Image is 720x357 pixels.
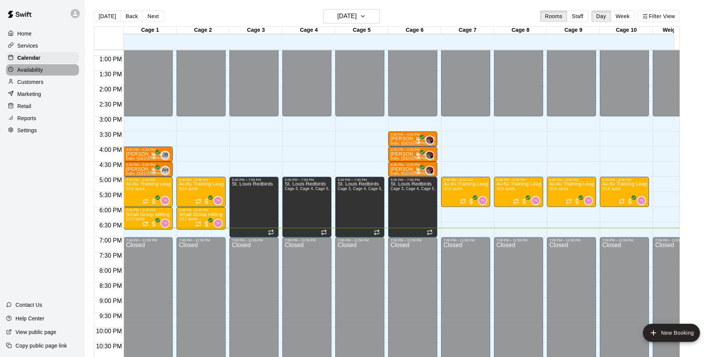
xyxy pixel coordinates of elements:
div: 4:00 PM – 4:30 PM [390,148,435,151]
div: Cage 6 [388,27,441,34]
img: 314 Staff [585,197,592,204]
a: Reports [6,113,79,124]
span: James Beirne [164,151,170,160]
button: Staff [567,11,588,22]
div: 5:00 PM – 6:00 PM: 4u-6u Training League (Session 1) [177,177,226,207]
a: Marketing [6,88,79,100]
span: 1/12 spots filled [179,217,197,221]
div: 314 Staff [637,196,646,205]
p: Reports [17,114,36,122]
p: Help Center [15,315,44,322]
span: Recurring event [142,198,149,204]
span: Recurring event [195,221,201,227]
p: Calendar [17,54,40,62]
div: 4:00 PM – 4:30 PM [126,148,170,151]
span: 314 Staff [587,196,593,205]
span: Recurring event [513,198,519,204]
span: 3/16 spots filled [443,187,462,191]
img: 314 Staff [161,197,169,204]
button: [DATE] [94,11,121,22]
span: Recurring event [195,198,201,204]
div: 314 Staff [478,196,487,205]
span: Austin Hartnett [164,166,170,175]
span: All customers have paid [573,198,581,205]
div: Retail [6,100,79,112]
button: [DATE] [323,9,380,23]
div: 6:00 PM – 6:45 PM: Small Group Hitting (7u-8u) | Fridays (Session 1) [177,207,226,230]
span: 1/12 spots filled [126,217,144,221]
div: Cage 10 [600,27,653,34]
div: 7:00 PM – 11:59 PM [602,238,647,242]
div: 5:00 PM – 6:00 PM [549,178,594,182]
div: 4:00 PM – 4:30 PM: Landon Lewis [124,147,173,162]
img: Jeramy Allerdissen [426,151,434,159]
span: Recurring event [321,229,327,235]
span: 3/16 spots filled [602,187,621,191]
span: Jeramy Allerdissen [428,151,434,160]
div: 5:00 PM – 6:00 PM: 4u-6u Training League (Session 1) [494,177,543,207]
span: Indiv. [GEOGRAPHIC_DATA] [390,156,443,161]
div: 3:30 PM – 4:00 PM: Blake Stammer [388,131,437,147]
div: Services [6,40,79,51]
span: Indiv. [GEOGRAPHIC_DATA] [390,141,443,145]
div: 5:00 PM – 6:00 PM [602,178,647,182]
div: Cage 1 [124,27,177,34]
span: 5:00 PM [98,177,124,183]
div: 5:00 PM – 6:00 PM [179,178,223,182]
div: 4:30 PM – 5:00 PM [126,163,170,167]
span: 314 Staff [217,219,223,228]
img: 314 Staff [479,197,486,204]
span: Recurring event [142,221,149,227]
div: Cage 8 [494,27,547,34]
div: 314 Staff [161,219,170,228]
button: Filter View [638,11,680,22]
div: 5:00 PM – 7:00 PM: St. Louis Redbirds [388,177,437,237]
div: 5:00 PM – 7:00 PM [390,178,435,182]
div: 5:00 PM – 7:00 PM: St. Louis Redbirds [282,177,331,237]
div: 6:00 PM – 6:45 PM [126,208,170,212]
span: 3/16 spots filled [549,187,568,191]
span: All customers have paid [415,167,422,175]
div: 7:00 PM – 11:59 PM [285,238,329,242]
div: 7:00 PM – 11:59 PM [496,238,541,242]
div: Cage 7 [441,27,494,34]
span: Jeramy Allerdissen [428,166,434,175]
span: 1:30 PM [98,71,124,77]
span: Recurring event [427,229,433,235]
span: All customers have paid [150,167,158,175]
div: Jeramy Allerdissen [425,136,434,145]
a: Availability [6,64,79,76]
a: Customers [6,76,79,88]
span: 4:30 PM [98,162,124,168]
img: 314 Staff [532,197,539,204]
span: All customers have paid [468,198,475,205]
div: 3:30 PM – 4:00 PM [390,133,435,136]
span: Recurring event [268,229,274,235]
button: Back [121,11,143,22]
span: 314 Staff [164,219,170,228]
span: Cage 3, Cage 4, Cage 5, Cage 6 [390,187,449,191]
div: 5:00 PM – 7:00 PM: St. Louis Redbirds [229,177,279,237]
div: 7:00 PM – 11:59 PM [390,238,435,242]
span: All customers have paid [203,220,211,228]
div: 4:30 PM – 5:00 PM [390,163,435,167]
div: 314 Staff [584,196,593,205]
span: 9:00 PM [98,298,124,304]
span: Cage 3, Cage 4, Cage 5, Cage 6 [338,187,396,191]
div: 7:00 PM – 11:59 PM [179,238,223,242]
img: Jeramy Allerdissen [426,136,434,144]
img: 314 Staff [161,219,169,227]
div: 5:00 PM – 6:00 PM: 4u-6u Training League (Session 1) [441,177,490,207]
div: James Beirne [161,151,170,160]
div: 5:00 PM – 6:00 PM [126,178,170,182]
div: 5:00 PM – 7:00 PM [232,178,276,182]
span: 5:30 PM [98,192,124,198]
div: 5:00 PM – 7:00 PM: St. Louis Redbirds [335,177,384,237]
span: 10:30 PM [94,343,124,349]
div: 314 Staff [214,196,223,205]
div: 4:00 PM – 4:30 PM: Leighton Deschenes [388,147,437,162]
span: 3/16 spots filled [179,187,197,191]
span: Indiv. [GEOGRAPHIC_DATA] [126,156,178,161]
